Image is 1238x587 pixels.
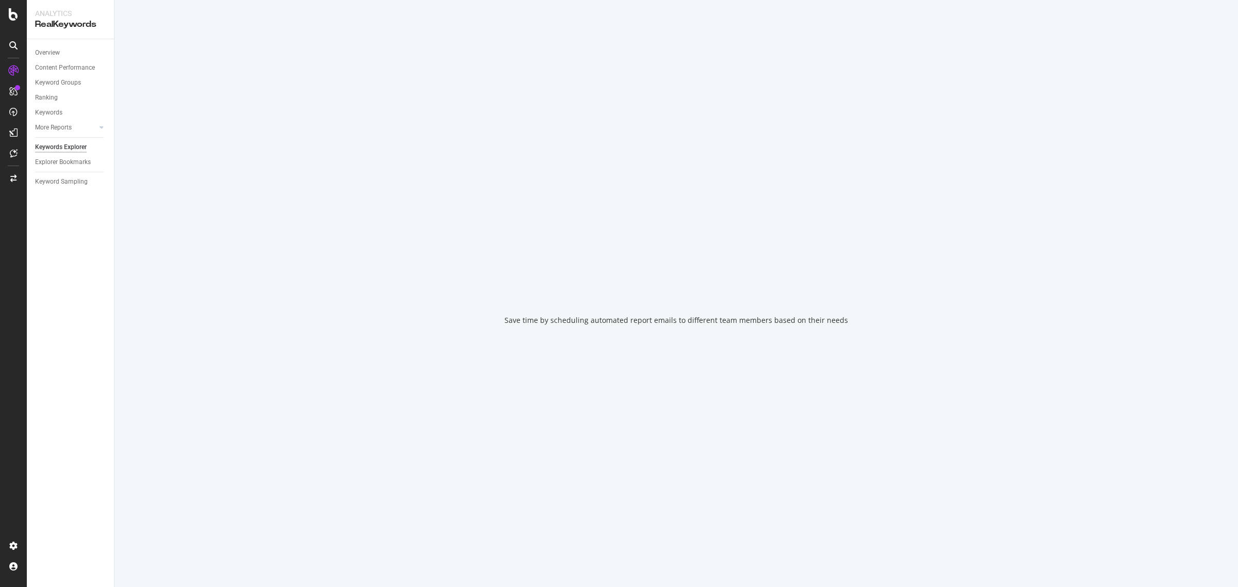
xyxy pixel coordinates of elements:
[35,107,107,118] a: Keywords
[35,8,106,19] div: Analytics
[35,176,107,187] a: Keyword Sampling
[35,77,81,88] div: Keyword Groups
[35,157,107,168] a: Explorer Bookmarks
[35,47,107,58] a: Overview
[35,92,107,103] a: Ranking
[35,77,107,88] a: Keyword Groups
[35,19,106,30] div: RealKeywords
[35,142,87,153] div: Keywords Explorer
[35,122,72,133] div: More Reports
[504,315,848,325] div: Save time by scheduling automated report emails to different team members based on their needs
[35,62,95,73] div: Content Performance
[35,142,107,153] a: Keywords Explorer
[35,176,88,187] div: Keyword Sampling
[35,47,60,58] div: Overview
[35,157,91,168] div: Explorer Bookmarks
[639,262,713,299] div: animation
[35,122,96,133] a: More Reports
[35,92,58,103] div: Ranking
[35,62,107,73] a: Content Performance
[35,107,62,118] div: Keywords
